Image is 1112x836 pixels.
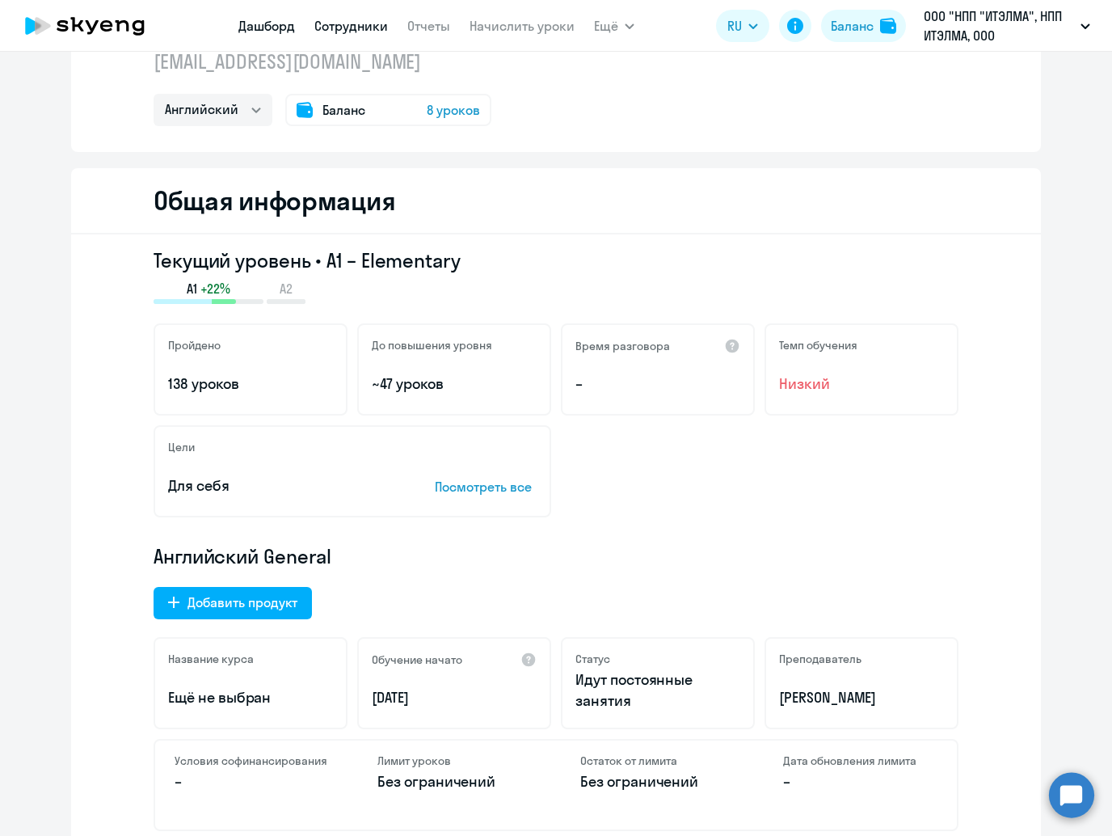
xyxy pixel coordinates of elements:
[727,16,742,36] span: RU
[716,10,769,42] button: RU
[575,374,740,395] p: –
[168,687,333,708] p: Ещё не выбран
[372,687,537,708] p: [DATE]
[377,754,532,768] h4: Лимит уроков
[880,18,896,34] img: balance
[575,669,740,711] p: Идут постоянные занятия
[779,338,857,353] h5: Темп обучения
[594,10,634,42] button: Ещё
[821,10,906,42] button: Балансbalance
[407,18,450,34] a: Отчеты
[314,18,388,34] a: Сотрудники
[779,652,861,666] h5: Преподаватель
[280,280,293,298] span: A2
[154,587,312,619] button: Добавить продукт
[200,280,230,298] span: +22%
[175,771,329,792] p: –
[187,593,297,612] div: Добавить продукт
[831,16,874,36] div: Баланс
[372,374,537,395] p: ~47 уроков
[168,374,333,395] p: 138 уроков
[168,652,254,666] h5: Название курса
[580,754,735,768] h4: Остаток от лимита
[470,18,575,34] a: Начислить уроки
[916,6,1098,45] button: ООО "НПП "ИТЭЛМА", НПП ИТЭЛМА, ООО
[580,771,735,792] p: Без ограничений
[427,100,480,120] span: 8 уроков
[575,652,610,666] h5: Статус
[594,16,618,36] span: Ещё
[154,184,395,217] h2: Общая информация
[168,440,195,454] h5: Цели
[377,771,532,792] p: Без ограничений
[779,374,944,395] span: Низкий
[187,280,197,298] span: A1
[322,100,365,120] span: Баланс
[154,49,491,74] p: [EMAIL_ADDRESS][DOMAIN_NAME]
[168,338,221,353] h5: Пройдено
[783,754,937,768] h4: Дата обновления лимита
[783,771,937,792] p: –
[435,477,537,496] p: Посмотреть все
[924,6,1074,45] p: ООО "НПП "ИТЭЛМА", НПП ИТЭЛМА, ООО
[575,339,670,353] h5: Время разговора
[154,247,958,273] h3: Текущий уровень • A1 – Elementary
[372,652,462,667] h5: Обучение начато
[238,18,295,34] a: Дашборд
[779,687,944,708] p: [PERSON_NAME]
[154,543,331,569] span: Английский General
[168,475,385,496] p: Для себя
[175,754,329,768] h4: Условия софинансирования
[372,338,492,353] h5: До повышения уровня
